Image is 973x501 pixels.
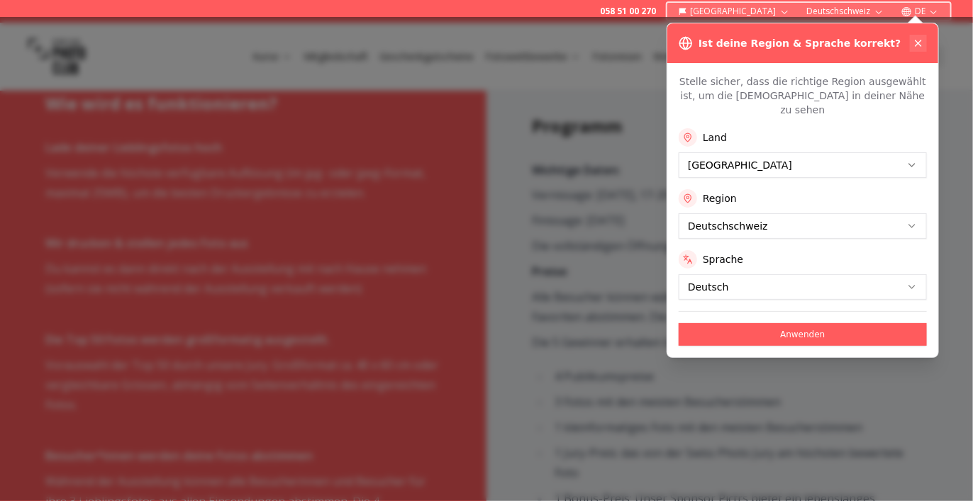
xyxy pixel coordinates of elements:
label: Region [703,191,737,206]
button: [GEOGRAPHIC_DATA] [673,3,796,20]
a: 058 51 00 270 [600,6,656,17]
button: Deutschschweiz [801,3,890,20]
label: Sprache [703,252,743,266]
h3: Ist deine Region & Sprache korrekt? [699,36,901,50]
button: DE [896,3,945,20]
p: Stelle sicher, dass die richtige Region ausgewählt ist, um die [DEMOGRAPHIC_DATA] in deiner Nähe ... [679,74,927,117]
label: Land [703,130,727,145]
button: Anwenden [679,323,927,346]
